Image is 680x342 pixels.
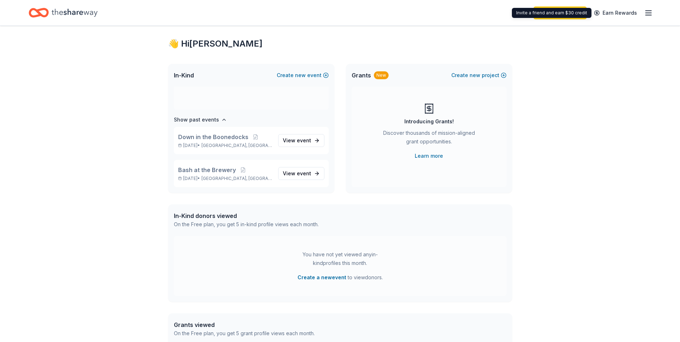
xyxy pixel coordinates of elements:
[352,71,371,80] span: Grants
[168,38,512,49] div: 👋 Hi [PERSON_NAME]
[283,169,311,178] span: View
[174,115,219,124] h4: Show past events
[174,320,315,329] div: Grants viewed
[298,273,383,282] span: to view donors .
[174,71,194,80] span: In-Kind
[295,71,306,80] span: new
[380,129,478,149] div: Discover thousands of mission-aligned grant opportunities.
[404,117,454,126] div: Introducing Grants!
[283,136,311,145] span: View
[512,8,591,18] div: Invite a friend and earn $30 credit
[178,166,236,174] span: Bash at the Brewery
[178,176,272,181] p: [DATE] •
[178,143,272,148] p: [DATE] •
[201,176,272,181] span: [GEOGRAPHIC_DATA], [GEOGRAPHIC_DATA]
[278,167,324,180] a: View event
[178,133,248,141] span: Down in the Boonedocks
[297,137,311,143] span: event
[415,152,443,160] a: Learn more
[174,329,315,338] div: On the Free plan, you get 5 grant profile views each month.
[174,220,319,229] div: On the Free plan, you get 5 in-kind profile views each month.
[533,6,587,19] a: Start free trial
[298,273,346,282] button: Create a newevent
[29,4,98,21] a: Home
[278,134,324,147] a: View event
[174,212,319,220] div: In-Kind donors viewed
[277,71,329,80] button: Createnewevent
[174,115,227,124] button: Show past events
[451,71,507,80] button: Createnewproject
[297,170,311,176] span: event
[295,250,385,267] div: You have not yet viewed any in-kind profiles this month.
[470,71,480,80] span: new
[201,143,272,148] span: [GEOGRAPHIC_DATA], [GEOGRAPHIC_DATA]
[590,6,641,19] a: Earn Rewards
[374,71,389,79] div: New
